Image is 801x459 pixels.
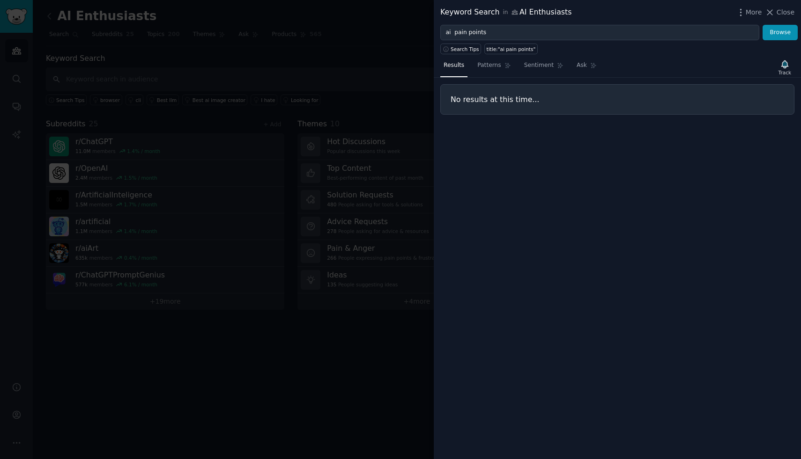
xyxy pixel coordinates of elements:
button: Track [775,58,794,77]
span: Close [777,7,794,17]
span: Results [444,61,464,70]
button: Close [765,7,794,17]
a: Ask [573,58,600,77]
span: Ask [577,61,587,70]
div: Track [779,69,791,76]
a: Results [440,58,467,77]
h3: No results at this time... [451,95,784,104]
button: Browse [763,25,798,41]
span: Sentiment [524,61,554,70]
div: title:"ai pain points" [487,46,536,52]
span: Patterns [477,61,501,70]
input: Try a keyword related to your business [440,25,759,41]
a: title:"ai pain points" [484,44,538,54]
button: Search Tips [440,44,481,54]
div: Keyword Search AI Enthusiasts [440,7,571,18]
span: Search Tips [451,46,479,52]
button: More [736,7,762,17]
a: Patterns [474,58,514,77]
span: More [746,7,762,17]
a: Sentiment [521,58,567,77]
span: in [503,8,508,17]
